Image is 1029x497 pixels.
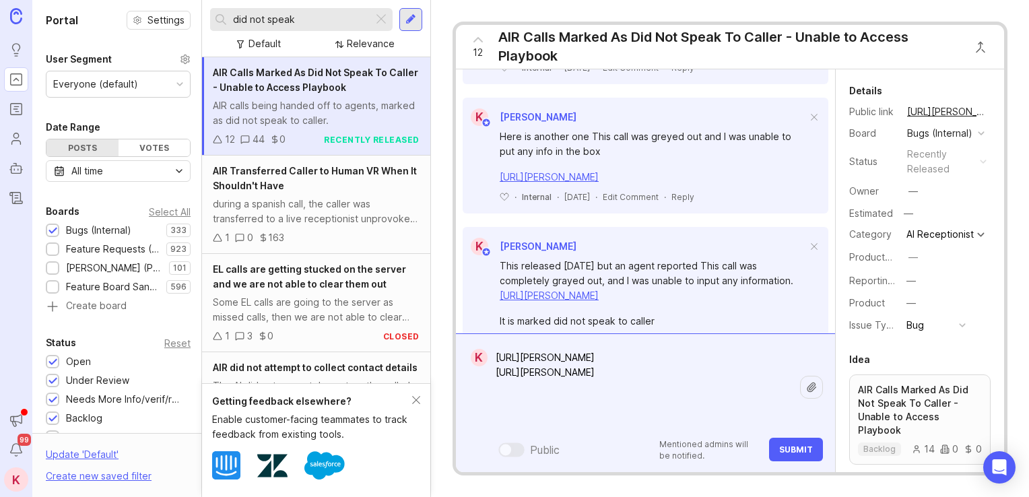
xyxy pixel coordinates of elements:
div: 12 [225,132,235,147]
p: Mentioned admins will be notified. [659,438,761,461]
a: K[PERSON_NAME] [463,108,576,126]
div: Idea [849,352,870,368]
p: AIR Calls Marked As Did Not Speak To Caller - Unable to Access Playbook [858,383,982,437]
div: K [471,349,488,366]
div: Bugs (Internal) [907,126,972,141]
div: — [908,184,918,199]
span: AIR Calls Marked As Did Not Speak To Caller - Unable to Access Playbook [213,67,418,93]
div: Open [66,354,91,369]
h1: Portal [46,12,78,28]
a: K[PERSON_NAME] [463,238,576,255]
div: Estimated [849,209,893,218]
div: Public [530,442,560,458]
div: Update ' Default ' [46,447,119,469]
a: AIR Calls Marked As Did Not Speak To Caller - Unable to Access Playbookbacklog1400 [849,374,991,465]
div: closed [383,331,420,342]
div: 0 [247,230,253,245]
p: 333 [170,225,187,236]
div: Reply [671,191,694,203]
div: Default [248,36,281,51]
div: · [664,191,666,203]
div: · [595,191,597,203]
div: Posts [46,139,119,156]
div: AIR calls being handed off to agents, marked as did not speak to caller. [213,98,420,128]
div: Relevance [347,36,395,51]
img: Salesforce logo [304,445,345,486]
a: EL calls are getting stucked on the server and we are not able to clear them outSome EL calls are... [202,254,430,352]
div: recently released [907,147,974,176]
div: Some EL calls are going to the server as missed calls, then we are not able to clear them out sin... [213,295,420,325]
div: · [557,191,559,203]
div: during a spanish call, the caller was transferred to a live receptionist unprovoked who did not s... [213,197,420,226]
div: 14 [912,444,935,454]
div: 44 [253,132,265,147]
div: Board [849,126,896,141]
label: Product [849,297,885,308]
div: Here is another one This call was greyed out and I was unable to put any info in the box [500,129,807,159]
button: Submit [769,438,823,461]
div: Under Review [66,373,129,388]
div: — [906,296,916,310]
a: Users [4,127,28,151]
textarea: [URL][PERSON_NAME] [URL][PERSON_NAME] [488,345,800,430]
span: [PERSON_NAME] [500,111,576,123]
a: AIR Calls Marked As Did Not Speak To Caller - Unable to Access PlaybookAIR calls being handed off... [202,57,430,156]
div: Votes [119,139,191,156]
div: 0 [964,444,982,454]
div: Details [849,83,882,99]
div: Select All [149,208,191,216]
a: Autopilot [4,156,28,180]
div: Category [849,227,896,242]
div: This released [DATE] but an agent reported This call was completely grayed out, and I was unable ... [500,259,807,303]
label: Reporting Team [849,275,921,286]
div: · [514,191,517,203]
span: [PERSON_NAME] [500,240,576,252]
a: Roadmaps [4,97,28,121]
img: Canny Home [10,8,22,24]
div: AIR Calls Marked As Did Not Speak To Caller - Unable to Access Playbook [498,28,960,65]
div: User Segment [46,51,112,67]
div: 163 [268,230,284,245]
div: It is marked did not speak to caller [500,314,807,329]
a: Ideas [4,38,28,62]
img: member badge [481,247,491,257]
span: 12 [473,45,483,60]
span: 99 [18,434,31,446]
p: 923 [170,244,187,255]
button: Settings [127,11,191,30]
div: — [906,273,916,288]
div: 3 [247,329,253,343]
button: K [4,467,28,492]
span: EL calls are getting stucked on the server and we are not able to clear them out [213,263,406,290]
span: AIR Transferred Caller to Human VR When It Shouldn't Have [213,165,417,191]
img: Intercom logo [212,451,240,479]
input: Search... [233,12,368,27]
span: Submit [779,444,813,455]
label: ProductboardID [849,251,921,263]
div: Everyone (default) [53,77,138,92]
button: Notifications [4,438,28,462]
span: [DATE] [564,191,590,203]
div: Backlog [66,411,102,426]
div: Create new saved filter [46,469,152,484]
div: K [471,108,488,126]
div: Open Intercom Messenger [983,451,1016,484]
div: Status [46,335,76,351]
div: Bugs (Internal) [66,223,131,238]
div: — [908,250,918,265]
button: Announcements [4,408,28,432]
div: Bug [906,318,924,333]
a: [URL][PERSON_NAME] [903,103,991,121]
div: Candidate [66,430,112,444]
p: 101 [173,263,187,273]
div: All time [71,164,103,178]
p: backlog [863,444,896,455]
div: 0 [940,444,958,454]
div: Feature Requests (Internal) [66,242,160,257]
a: Create board [46,301,191,313]
div: 0 [267,329,273,343]
a: [URL][PERSON_NAME] [500,171,599,183]
span: AIR did not attempt to collect contact details [213,362,418,373]
img: member badge [481,118,491,128]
